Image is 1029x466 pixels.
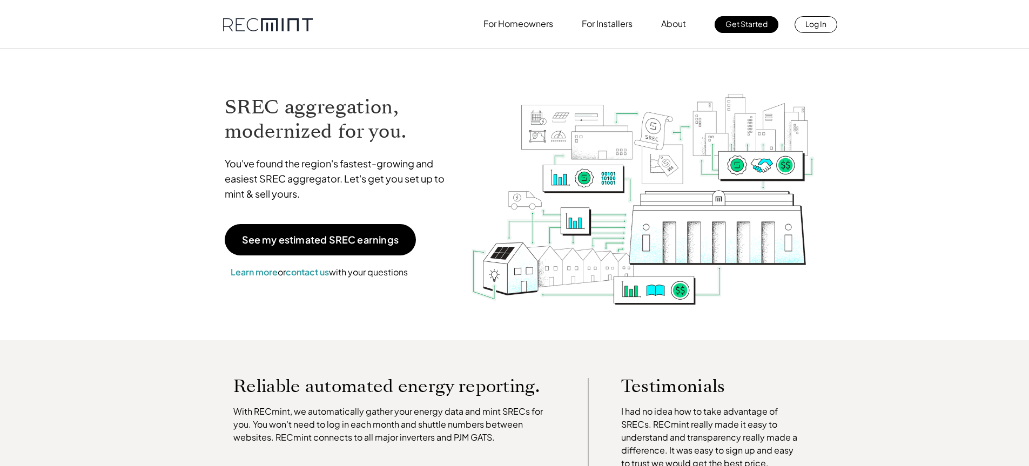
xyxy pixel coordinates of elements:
[225,265,414,279] p: or with your questions
[286,266,329,278] a: contact us
[582,16,633,31] p: For Installers
[661,16,686,31] p: About
[470,65,815,308] img: RECmint value cycle
[231,266,278,278] a: Learn more
[621,378,782,394] p: Testimonials
[233,405,555,444] p: With RECmint, we automatically gather your energy data and mint SRECs for you. You won't need to ...
[725,16,768,31] p: Get Started
[715,16,778,33] a: Get Started
[225,156,455,201] p: You've found the region's fastest-growing and easiest SREC aggregator. Let's get you set up to mi...
[242,235,399,245] p: See my estimated SREC earnings
[805,16,826,31] p: Log In
[483,16,553,31] p: For Homeowners
[225,224,416,255] a: See my estimated SREC earnings
[795,16,837,33] a: Log In
[233,378,555,394] p: Reliable automated energy reporting.
[225,95,455,144] h1: SREC aggregation, modernized for you.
